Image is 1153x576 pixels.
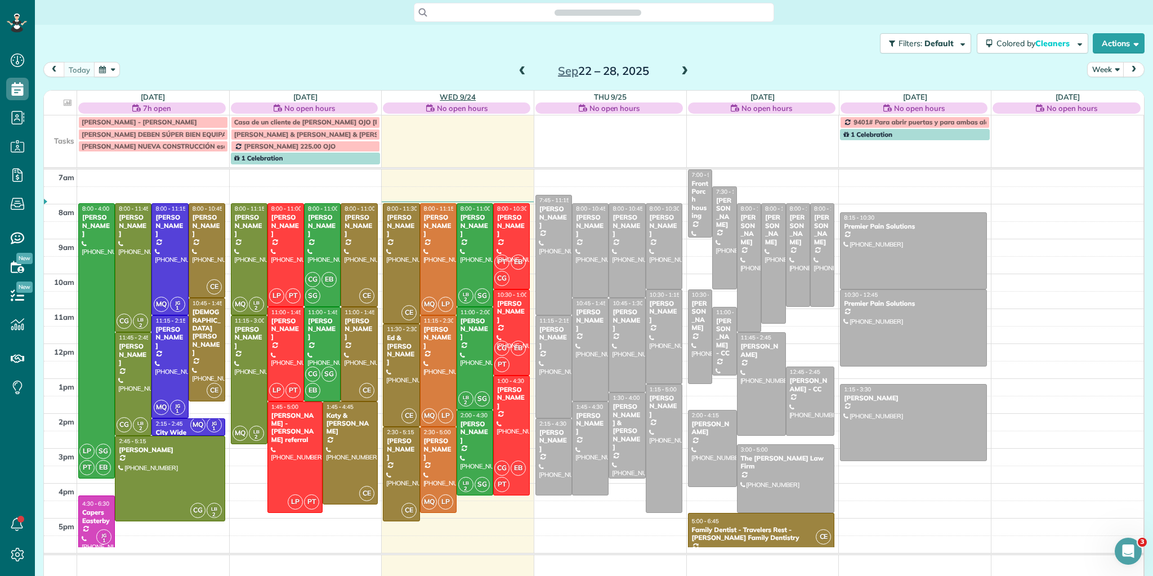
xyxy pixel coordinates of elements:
span: 11:15 - 3:00 [235,317,265,324]
span: JG [175,300,180,306]
div: Front Porch housing [691,180,709,220]
span: 1:30 - 4:00 [613,394,640,401]
span: 10:30 - 12:45 [844,291,878,298]
span: 10:45 - 1:30 [613,300,643,307]
span: PT [304,494,319,510]
span: No open hours [437,102,488,114]
span: 8:00 - 10:30 [650,205,680,212]
div: [PERSON_NAME] [814,213,832,246]
button: Colored byCleaners [977,33,1088,53]
span: LB [463,291,469,297]
span: CG [117,417,132,432]
span: New [16,282,33,293]
span: LP [438,494,453,510]
div: Capers Easterby [82,508,111,525]
span: CG [494,271,510,286]
span: 7am [59,173,74,182]
span: CE [816,529,831,544]
div: [PERSON_NAME] [307,317,337,341]
a: [DATE] [1056,92,1080,101]
span: 10am [54,278,74,287]
small: 2 [459,484,473,494]
span: LB [137,316,144,323]
span: 8:00 - 11:30 [765,205,796,212]
div: [PERSON_NAME] [612,213,642,238]
span: PT [494,357,510,372]
span: CE [401,305,417,320]
span: 8:00 - 11:15 [155,205,186,212]
span: LB [463,480,469,486]
span: 8:00 - 11:00 [308,205,338,212]
span: [PERSON_NAME] - [PERSON_NAME] [82,118,197,126]
div: [PERSON_NAME] [155,213,185,238]
span: 8:00 - 10:45 [193,205,223,212]
span: 1:00 - 4:30 [497,377,524,385]
span: CE [207,279,222,294]
span: LB [253,428,260,435]
span: SG [475,391,490,407]
span: 9401# Para abrir puertas y para ambas alarmas oficinas y [853,118,1036,126]
span: MQ [422,297,437,312]
span: EB [305,383,320,398]
div: [PERSON_NAME] [118,446,222,454]
div: [PERSON_NAME] [649,213,679,238]
span: 10:30 - 1:15 [692,291,722,298]
span: 1:15 - 3:30 [844,386,871,393]
span: 11:00 - 1:45 [308,309,338,316]
button: Week [1087,62,1124,77]
span: 2:00 - 4:30 [461,412,488,419]
div: [PERSON_NAME] [539,325,569,350]
span: CE [359,383,374,398]
small: 2 [459,294,473,305]
span: 1:15 - 5:00 [650,386,677,393]
div: [PERSON_NAME] [575,213,605,238]
span: 11:15 - 2:30 [424,317,454,324]
span: 7:30 - 10:30 [716,188,747,195]
div: [PERSON_NAME] [460,213,490,238]
span: 4pm [59,487,74,496]
div: [PERSON_NAME] [716,197,733,229]
span: 1:45 - 4:45 [327,403,354,410]
div: [PERSON_NAME] & [PERSON_NAME] [612,403,642,451]
span: 10:45 - 1:45 [193,300,223,307]
button: prev [43,62,65,77]
div: [PERSON_NAME] [118,213,148,238]
small: 2 [249,432,263,443]
span: PT [79,460,95,475]
span: MQ [233,426,248,441]
span: [PERSON_NAME] NUEVA CONSTRUCCIÓN escaleras [82,142,246,150]
span: 8:00 - 11:15 [424,205,454,212]
span: SG [475,477,490,492]
a: Filters: Default [874,33,971,53]
span: LP [438,408,453,423]
div: [PERSON_NAME] [234,325,264,350]
span: JG [101,532,106,538]
span: 1pm [59,382,74,391]
span: 11:00 - 1:00 [716,309,747,316]
span: MQ [422,408,437,423]
span: CE [401,408,417,423]
span: 8:00 - 11:00 [790,205,820,212]
button: today [64,62,95,77]
small: 2 [133,320,148,331]
span: 2:45 - 5:15 [119,437,146,445]
small: 2 [459,398,473,408]
span: PT [494,254,510,270]
span: 7h open [143,102,171,114]
span: 5:00 - 6:45 [692,517,719,525]
span: 8:00 - 11:30 [387,205,417,212]
span: 11:30 - 2:30 [387,325,417,333]
span: 12:45 - 2:45 [790,368,820,376]
span: SG [305,288,320,303]
span: 8:00 - 11:15 [235,205,265,212]
a: Wed 9/24 [440,92,476,101]
span: Sep [558,64,578,78]
span: [PERSON_NAME] 225.00 OJO [244,142,336,150]
span: CG [190,503,205,518]
small: 1 [97,535,111,546]
span: 8:00 - 11:45 [741,205,771,212]
div: [PERSON_NAME] [192,213,222,238]
span: 8:00 - 4:00 [82,205,109,212]
span: CG [117,314,132,329]
span: Cleaners [1035,38,1071,48]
